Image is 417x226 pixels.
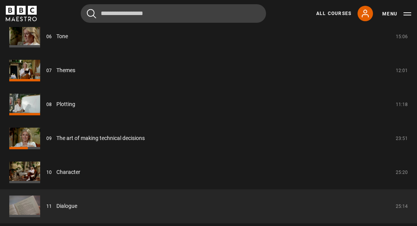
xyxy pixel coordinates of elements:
[316,10,351,17] a: All Courses
[56,100,75,108] a: Plotting
[56,168,80,176] a: Character
[56,202,77,210] a: Dialogue
[6,6,37,21] svg: BBC Maestro
[56,134,145,142] a: The art of making technical decisions
[87,9,96,19] button: Submit the search query
[382,10,411,18] button: Toggle navigation
[81,4,266,23] input: Search
[56,32,68,40] a: Tone
[56,66,75,74] a: Themes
